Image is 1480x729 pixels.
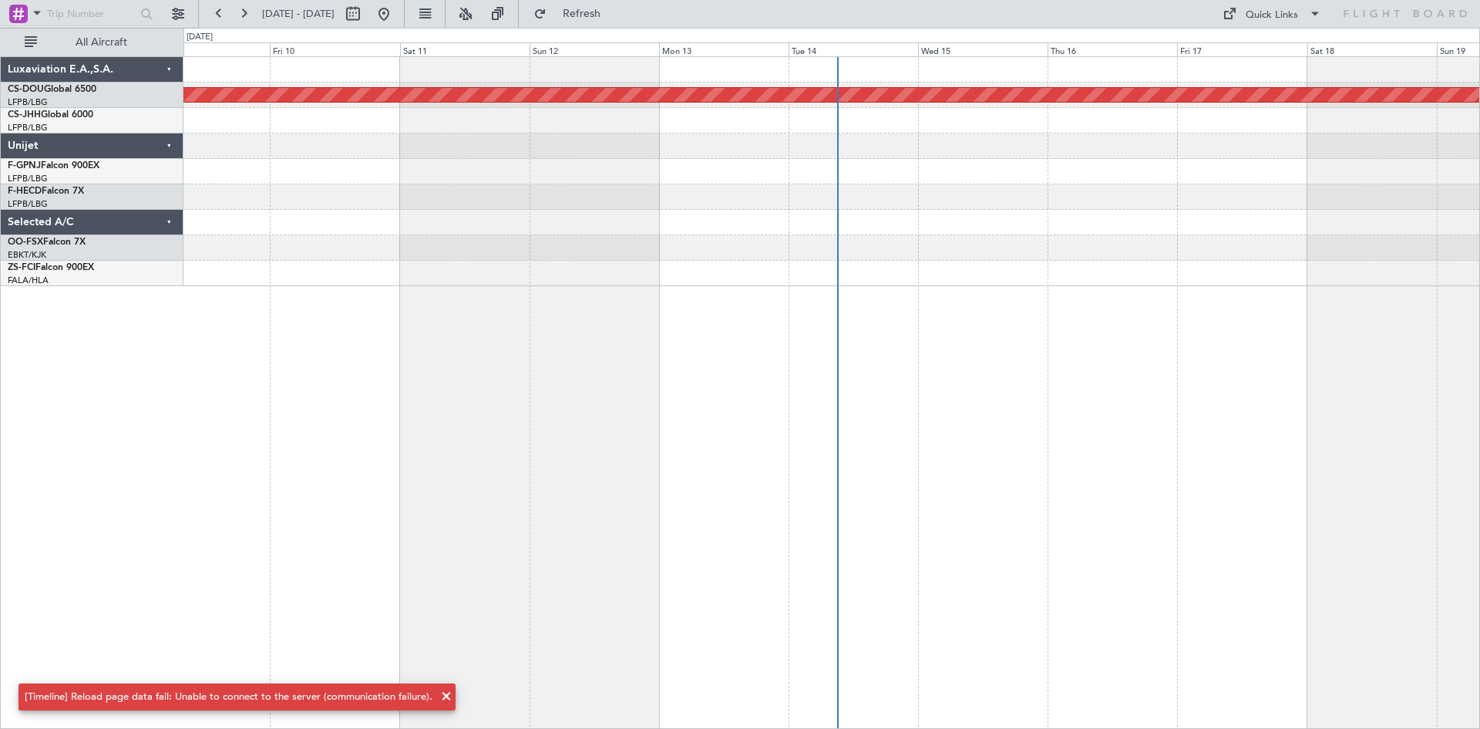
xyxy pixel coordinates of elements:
[8,187,42,196] span: F-HECD
[8,173,48,184] a: LFPB/LBG
[8,110,41,120] span: CS-JHH
[8,110,93,120] a: CS-JHHGlobal 6000
[262,7,335,21] span: [DATE] - [DATE]
[1215,2,1329,26] button: Quick Links
[1048,42,1177,56] div: Thu 16
[1307,42,1437,56] div: Sat 18
[8,263,94,272] a: ZS-FCIFalcon 900EX
[530,42,659,56] div: Sun 12
[659,42,789,56] div: Mon 13
[8,198,48,210] a: LFPB/LBG
[526,2,619,26] button: Refresh
[187,31,213,44] div: [DATE]
[918,42,1048,56] div: Wed 15
[47,2,136,25] input: Trip Number
[270,42,399,56] div: Fri 10
[789,42,918,56] div: Tue 14
[8,161,99,170] a: F-GPNJFalcon 900EX
[400,42,530,56] div: Sat 11
[17,30,167,55] button: All Aircraft
[8,85,44,94] span: CS-DOU
[8,85,96,94] a: CS-DOUGlobal 6500
[8,263,35,272] span: ZS-FCI
[550,8,614,19] span: Refresh
[8,122,48,133] a: LFPB/LBG
[8,187,84,196] a: F-HECDFalcon 7X
[8,238,43,247] span: OO-FSX
[1246,8,1298,23] div: Quick Links
[1177,42,1307,56] div: Fri 17
[8,161,41,170] span: F-GPNJ
[140,42,270,56] div: Thu 9
[8,275,49,286] a: FALA/HLA
[8,249,46,261] a: EBKT/KJK
[25,690,432,705] div: [Timeline] Reload page data fail: Unable to connect to the server (communication failure).
[40,37,163,48] span: All Aircraft
[8,96,48,108] a: LFPB/LBG
[8,238,86,247] a: OO-FSXFalcon 7X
